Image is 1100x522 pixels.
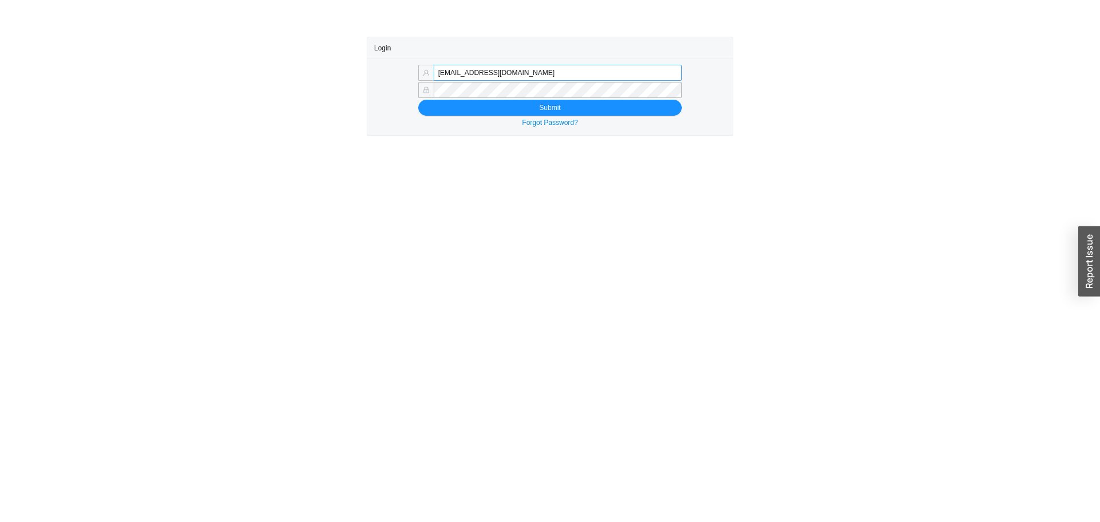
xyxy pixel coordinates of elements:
[423,69,430,76] span: user
[522,119,577,127] a: Forgot Password?
[418,100,682,116] button: Submit
[423,87,430,93] span: lock
[539,102,560,113] span: Submit
[374,37,726,58] div: Login
[434,65,682,81] input: Email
